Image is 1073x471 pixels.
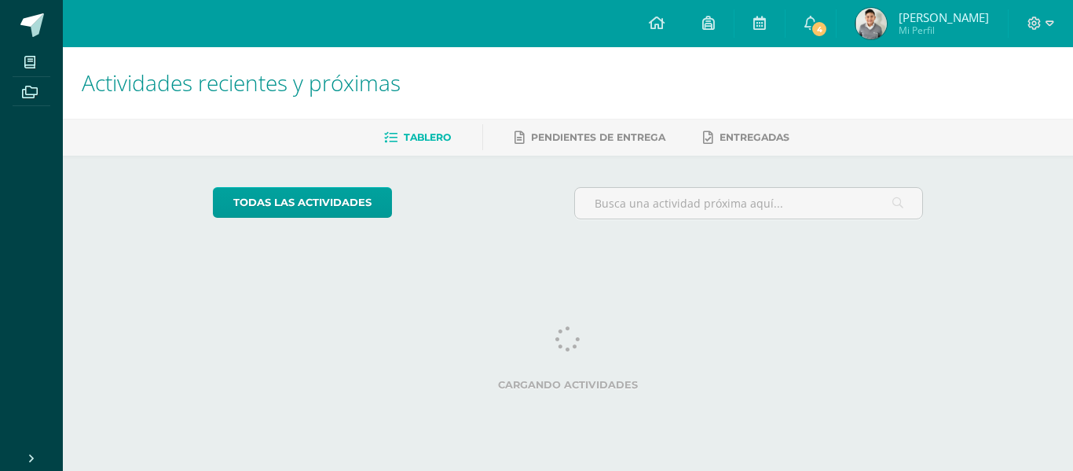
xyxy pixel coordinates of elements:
[811,20,828,38] span: 4
[720,131,789,143] span: Entregadas
[213,187,392,218] a: todas las Actividades
[575,188,923,219] input: Busca una actividad próxima aquí...
[515,125,665,150] a: Pendientes de entrega
[213,379,924,391] label: Cargando actividades
[404,131,451,143] span: Tablero
[855,8,887,39] img: 2b123f8bfdc752be0a6e1555ca5ba63f.png
[82,68,401,98] span: Actividades recientes y próximas
[899,24,989,37] span: Mi Perfil
[384,125,451,150] a: Tablero
[899,9,989,25] span: [PERSON_NAME]
[703,125,789,150] a: Entregadas
[531,131,665,143] span: Pendientes de entrega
